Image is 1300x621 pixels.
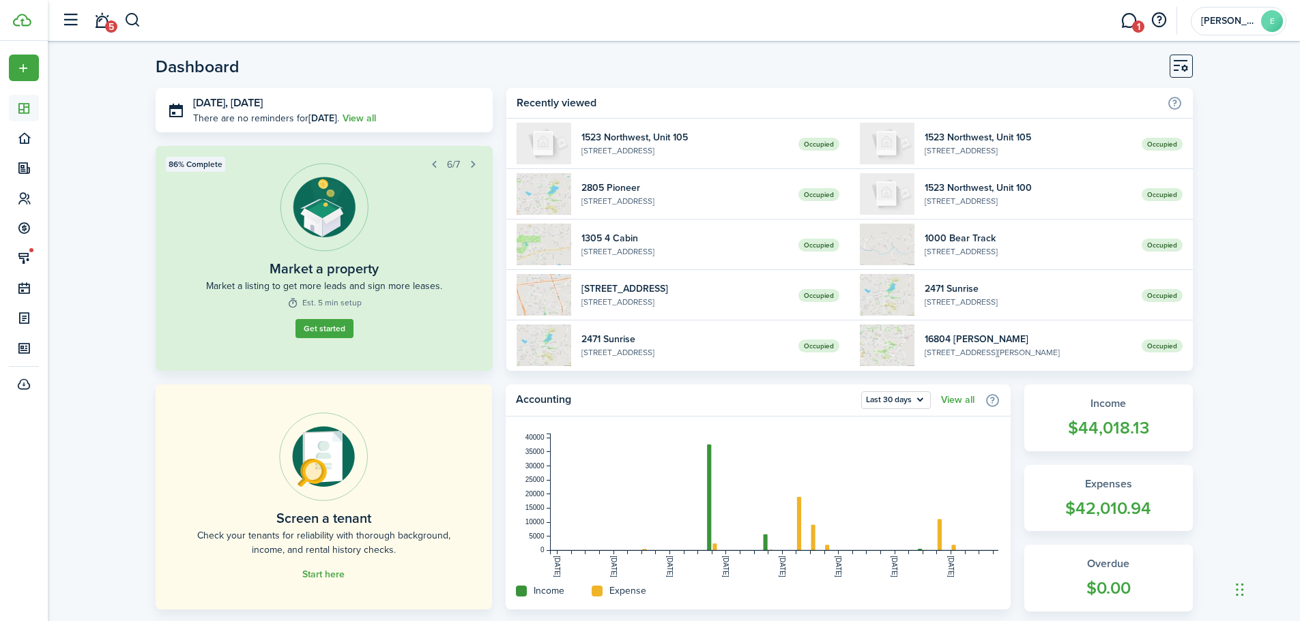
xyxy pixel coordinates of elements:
[1142,239,1183,252] span: Occupied
[1038,575,1179,601] widget-stats-count: $0.00
[1132,20,1144,33] span: 1
[860,274,914,316] img: 1
[308,111,337,125] b: [DATE]
[1116,3,1142,38] a: Messaging
[947,556,955,577] tspan: [DATE]
[424,155,444,174] button: Prev step
[941,395,974,406] a: View all
[525,434,545,441] tspan: 40000
[1232,556,1300,621] iframe: Chat Widget
[525,490,545,498] tspan: 20000
[1142,289,1183,302] span: Occupied
[860,173,914,215] img: 100
[925,296,1131,308] widget-list-item-description: [STREET_ADDRESS]
[925,282,1131,296] widget-list-item-title: 2471 Sunrise
[722,556,730,577] tspan: [DATE]
[581,231,788,245] widget-list-item-title: 1305 4 Cabin
[925,145,1131,157] widget-list-item-description: [STREET_ADDRESS]
[581,145,788,157] widget-list-item-description: [STREET_ADDRESS]
[1142,339,1183,352] span: Occupied
[609,556,617,577] tspan: [DATE]
[525,476,545,483] tspan: 25000
[529,532,545,540] tspan: 5000
[1038,556,1179,572] widget-stats-title: Overdue
[835,556,842,577] tspan: [DATE]
[860,224,914,265] img: 1
[1261,10,1283,32] avatar-text: E
[193,111,339,125] p: There are no reminders for .
[860,324,914,366] img: 1
[1236,569,1244,610] div: Drag
[798,289,839,302] span: Occupied
[860,123,914,164] img: 105
[798,339,839,352] span: Occupied
[9,55,39,81] button: Open menu
[57,7,83,33] button: Open sidebar
[581,195,788,207] widget-list-item-description: [STREET_ADDRESS]
[463,155,482,174] button: Next step
[553,556,561,577] tspan: [DATE]
[861,391,931,409] button: Last 30 days
[279,412,368,501] img: Online payments
[581,282,788,296] widget-list-item-title: [STREET_ADDRESS]
[525,462,545,470] tspan: 30000
[666,556,674,577] tspan: [DATE]
[447,157,460,172] span: 6/7
[1038,496,1179,521] widget-stats-count: $42,010.94
[206,279,442,293] widget-step-description: Market a listing to get more leads and sign more leases.
[105,20,117,33] span: 5
[89,3,115,38] a: Notifications
[525,504,545,511] tspan: 15000
[124,9,141,32] button: Search
[156,58,240,75] header-page-title: Dashboard
[925,195,1131,207] widget-list-item-description: [STREET_ADDRESS]
[1038,415,1179,441] widget-stats-count: $44,018.13
[534,584,564,598] home-widget-title: Income
[861,391,931,409] button: Open menu
[581,181,788,195] widget-list-item-title: 2805 Pioneer
[798,138,839,151] span: Occupied
[925,231,1131,245] widget-list-item-title: 1000 Bear Track
[925,181,1131,195] widget-list-item-title: 1523 Northwest, Unit 100
[276,508,371,528] home-placeholder-title: Screen a tenant
[540,546,545,554] tspan: 0
[581,245,788,258] widget-list-item-description: [STREET_ADDRESS]
[798,188,839,201] span: Occupied
[581,332,788,346] widget-list-item-title: 2471 Sunrise
[1038,395,1179,412] widget-stats-title: Income
[1024,384,1193,451] a: Income$44,018.13
[517,123,571,164] img: 105
[186,528,461,557] home-placeholder-description: Check your tenants for reliability with thorough background, income, and rental history checks.
[779,556,786,577] tspan: [DATE]
[525,448,545,455] tspan: 35000
[517,224,571,265] img: 1
[1024,465,1193,532] a: Expenses$42,010.94
[517,95,1159,111] home-widget-title: Recently viewed
[798,239,839,252] span: Occupied
[343,111,376,125] a: View all
[925,332,1131,346] widget-list-item-title: 16804 [PERSON_NAME]
[193,95,483,112] h3: [DATE], [DATE]
[295,319,353,338] a: Get started
[169,158,222,170] span: 86% Complete
[1142,138,1183,151] span: Occupied
[302,569,345,580] a: Start here
[925,130,1131,145] widget-list-item-title: 1523 Northwest, Unit 105
[581,130,788,145] widget-list-item-title: 1523 Northwest, Unit 105
[287,297,362,309] widget-step-time: Est. 5 min setup
[1024,545,1193,611] a: Overdue$0.00
[609,584,646,598] home-widget-title: Expense
[517,274,571,316] img: 1
[517,173,571,215] img: 1
[280,163,369,252] img: Listing
[13,14,31,27] img: TenantCloud
[1201,16,1256,26] span: Edwin
[891,556,898,577] tspan: [DATE]
[1147,9,1170,32] button: Open resource center
[925,346,1131,359] widget-list-item-description: [STREET_ADDRESS][PERSON_NAME]
[525,518,545,526] tspan: 10000
[516,391,854,409] home-widget-title: Accounting
[925,245,1131,258] widget-list-item-description: [STREET_ADDRESS]
[581,296,788,308] widget-list-item-description: [STREET_ADDRESS]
